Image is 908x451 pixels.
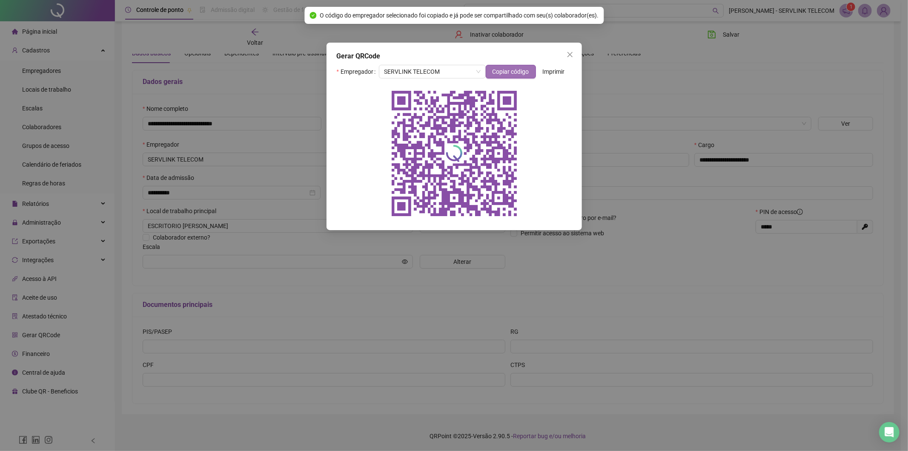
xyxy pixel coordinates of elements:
span: O código do empregador selecionado foi copiado e já pode ser compartilhado com seu(s) colaborador... [320,11,599,20]
span: check-circle [309,12,316,19]
button: Copiar código [486,65,536,78]
span: Imprimir [543,67,565,76]
span: close [567,51,573,58]
div: Gerar QRCode [337,51,572,61]
div: Open Intercom Messenger [879,422,899,442]
button: Close [563,48,577,61]
span: Copiar código [493,67,529,76]
span: SERVLINK TELECOM [384,65,481,78]
img: qrcode do empregador [386,85,522,222]
label: Empregador [337,65,379,78]
button: Imprimir [536,65,572,78]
